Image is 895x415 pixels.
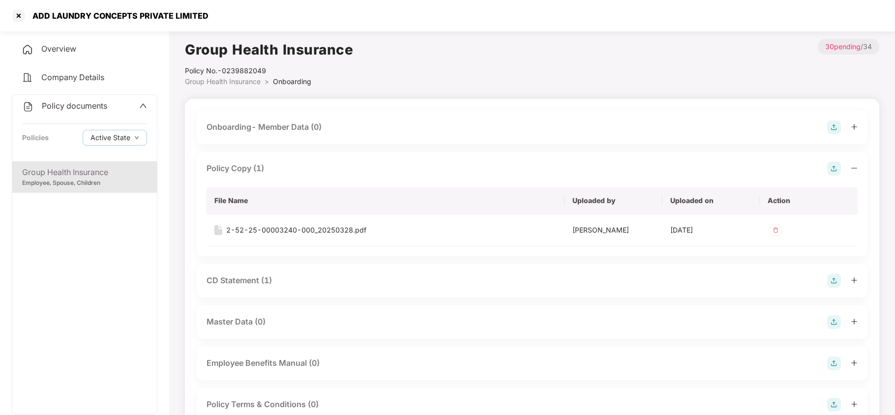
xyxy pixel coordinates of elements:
span: plus [851,401,858,408]
th: Uploaded on [662,187,760,214]
img: svg+xml;base64,PHN2ZyB4bWxucz0iaHR0cDovL3d3dy53My5vcmcvMjAwMC9zdmciIHdpZHRoPSIyNCIgaGVpZ2h0PSIyNC... [22,72,33,84]
h1: Group Health Insurance [185,39,353,60]
span: Overview [41,44,76,54]
span: Active State [90,132,130,143]
div: Policy Copy (1) [207,162,264,175]
div: Group Health Insurance [22,166,147,178]
img: svg+xml;base64,PHN2ZyB4bWxucz0iaHR0cDovL3d3dy53My5vcmcvMjAwMC9zdmciIHdpZHRoPSIyNCIgaGVpZ2h0PSIyNC... [22,101,34,113]
img: svg+xml;base64,PHN2ZyB4bWxucz0iaHR0cDovL3d3dy53My5vcmcvMjAwMC9zdmciIHdpZHRoPSIyOCIgaGVpZ2h0PSIyOC... [827,120,841,134]
div: CD Statement (1) [207,274,272,287]
div: Policy No.- 0239882049 [185,65,353,76]
div: [DATE] [670,225,752,236]
img: svg+xml;base64,PHN2ZyB4bWxucz0iaHR0cDovL3d3dy53My5vcmcvMjAwMC9zdmciIHdpZHRoPSIxNiIgaGVpZ2h0PSIyMC... [214,225,222,235]
span: plus [851,359,858,366]
span: down [134,135,139,141]
p: / 34 [818,39,879,55]
th: Action [760,187,858,214]
span: plus [851,277,858,284]
div: Policy Terms & Conditions (0) [207,398,319,411]
span: 30 pending [825,42,861,51]
img: svg+xml;base64,PHN2ZyB4bWxucz0iaHR0cDovL3d3dy53My5vcmcvMjAwMC9zdmciIHdpZHRoPSIyOCIgaGVpZ2h0PSIyOC... [827,162,841,176]
span: up [139,102,147,110]
th: File Name [207,187,565,214]
span: Onboarding [273,77,311,86]
div: Employee Benefits Manual (0) [207,357,320,369]
div: 2-52-25-00003240-000_20250328.pdf [226,225,366,236]
span: Group Health Insurance [185,77,261,86]
span: plus [851,123,858,130]
img: svg+xml;base64,PHN2ZyB4bWxucz0iaHR0cDovL3d3dy53My5vcmcvMjAwMC9zdmciIHdpZHRoPSIyNCIgaGVpZ2h0PSIyNC... [22,44,33,56]
div: Policies [22,132,49,143]
div: [PERSON_NAME] [572,225,655,236]
img: svg+xml;base64,PHN2ZyB4bWxucz0iaHR0cDovL3d3dy53My5vcmcvMjAwMC9zdmciIHdpZHRoPSIyOCIgaGVpZ2h0PSIyOC... [827,398,841,412]
div: ADD LAUNDRY CONCEPTS PRIVATE LIMITED [27,11,209,21]
span: Company Details [41,72,104,82]
div: Master Data (0) [207,316,266,328]
th: Uploaded by [565,187,662,214]
img: svg+xml;base64,PHN2ZyB4bWxucz0iaHR0cDovL3d3dy53My5vcmcvMjAwMC9zdmciIHdpZHRoPSIyOCIgaGVpZ2h0PSIyOC... [827,356,841,370]
span: > [265,77,269,86]
div: Onboarding- Member Data (0) [207,121,322,133]
img: svg+xml;base64,PHN2ZyB4bWxucz0iaHR0cDovL3d3dy53My5vcmcvMjAwMC9zdmciIHdpZHRoPSIyOCIgaGVpZ2h0PSIyOC... [827,315,841,329]
button: Active Statedown [83,130,147,146]
span: plus [851,318,858,325]
img: svg+xml;base64,PHN2ZyB4bWxucz0iaHR0cDovL3d3dy53My5vcmcvMjAwMC9zdmciIHdpZHRoPSIzMiIgaGVpZ2h0PSIzMi... [768,222,783,238]
span: minus [851,165,858,172]
div: Employee, Spouse, Children [22,178,147,188]
span: Policy documents [42,101,107,111]
img: svg+xml;base64,PHN2ZyB4bWxucz0iaHR0cDovL3d3dy53My5vcmcvMjAwMC9zdmciIHdpZHRoPSIyOCIgaGVpZ2h0PSIyOC... [827,274,841,288]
